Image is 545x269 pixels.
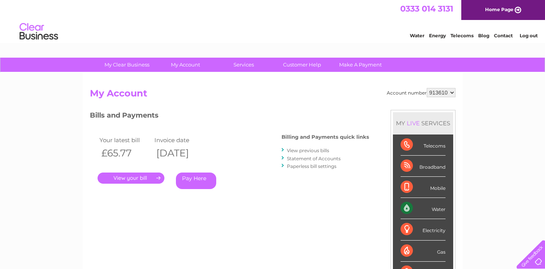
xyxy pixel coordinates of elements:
a: Blog [478,33,489,38]
a: My Clear Business [95,58,159,72]
div: Clear Business is a trading name of Verastar Limited (registered in [GEOGRAPHIC_DATA] No. 3667643... [91,4,454,37]
img: logo.png [19,20,58,43]
div: Broadband [401,156,446,177]
a: Statement of Accounts [287,156,341,161]
div: LIVE [405,120,421,127]
div: Gas [401,241,446,262]
h4: Billing and Payments quick links [282,134,369,140]
a: Services [212,58,275,72]
h2: My Account [90,88,456,103]
a: Log out [520,33,538,38]
a: Telecoms [451,33,474,38]
a: . [98,173,164,184]
div: Mobile [401,177,446,198]
a: Water [410,33,424,38]
div: Telecoms [401,134,446,156]
a: Paperless bill settings [287,163,336,169]
td: Your latest bill [98,135,153,145]
a: View previous bills [287,148,329,153]
a: Contact [494,33,513,38]
th: [DATE] [152,145,208,161]
a: 0333 014 3131 [400,4,453,13]
th: £65.77 [98,145,153,161]
a: Energy [429,33,446,38]
a: Customer Help [270,58,334,72]
div: Water [401,198,446,219]
a: Pay Here [176,173,216,189]
div: MY SERVICES [393,112,453,134]
div: Electricity [401,219,446,240]
td: Invoice date [152,135,208,145]
a: My Account [154,58,217,72]
h3: Bills and Payments [90,110,369,123]
a: Make A Payment [329,58,392,72]
div: Account number [387,88,456,97]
